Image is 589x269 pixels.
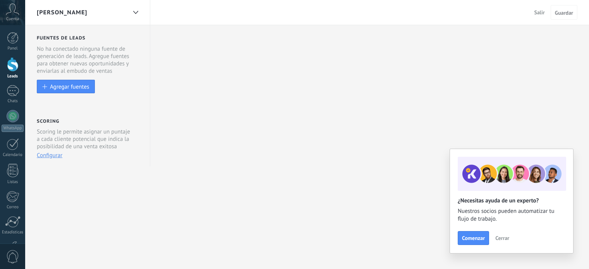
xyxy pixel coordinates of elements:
[458,197,565,204] h2: ¿Necesitas ayuda de un experto?
[462,235,485,241] span: Comenzar
[50,83,89,90] div: Agregar fuentes
[37,80,95,93] button: Agregar fuentes
[37,152,62,159] button: Configurar
[458,207,565,223] span: Nuestros socios pueden automatizar tu flujo de trabajo.
[37,35,140,41] h2: Fuentes de leads
[6,17,19,22] span: Cuenta
[37,118,59,124] h2: Scoring
[458,231,489,245] button: Comenzar
[2,99,24,104] div: Chats
[555,10,573,15] span: Guardar
[531,7,548,18] button: Salir
[37,128,133,150] p: Scoring le permite asignar un puntaje a cada cliente potencial que indica la posibilidad de una v...
[534,9,545,16] span: Salir
[2,74,24,79] div: Leads
[492,232,513,244] button: Cerrar
[551,5,577,20] button: Guardar
[2,152,24,158] div: Calendario
[2,180,24,185] div: Listas
[129,5,142,20] div: Dr Dairo Sotomayor
[37,45,140,75] div: No ha conectado ninguna fuente de generación de leads. Agregue fuentes para obtener nuevas oportu...
[2,46,24,51] div: Panel
[2,125,24,132] div: WhatsApp
[2,230,24,235] div: Estadísticas
[495,235,509,241] span: Cerrar
[2,205,24,210] div: Correo
[37,9,88,16] span: [PERSON_NAME]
